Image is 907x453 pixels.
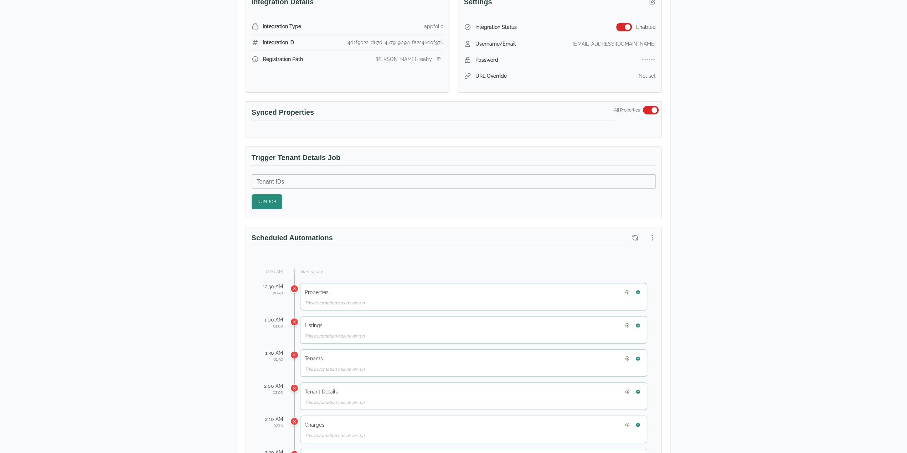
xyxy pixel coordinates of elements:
div: 2:00 AM [260,382,283,390]
div: 01:00 [260,323,283,329]
div: 12:30 AM [260,283,283,290]
div: This automation has never run [305,366,643,372]
span: Password [475,56,498,63]
h5: Tenant Details [305,388,338,395]
div: This automation has never run [305,400,643,405]
div: [PERSON_NAME]-realty [376,56,432,63]
span: URL Override [475,72,507,79]
h5: Tenants [305,355,323,362]
span: Integration Type [263,23,301,30]
div: Listings was scheduled for 1:00 AM but missed its scheduled time and hasn't run [290,318,299,326]
div: [EMAIL_ADDRESS][DOMAIN_NAME] [573,40,656,47]
div: 02:10 [260,423,283,428]
h3: Synced Properties [252,107,614,120]
button: Run Tenants now [633,354,643,363]
h3: Trigger Tenant Details Job [252,153,656,166]
div: 1:30 AM [260,349,283,356]
span: Integration Status [475,24,517,31]
button: Switch to select specific properties [643,106,659,114]
div: Start of day [300,269,647,274]
button: Upload Properties file [623,288,632,297]
span: All Properties [614,107,640,113]
div: •••••••• [641,56,656,63]
button: Run Charges now [633,420,643,429]
span: Username/Email [475,40,516,47]
span: Registration Path [263,56,303,63]
div: 12:00 AM [260,269,283,274]
div: appfolio [424,23,443,30]
button: More options [646,231,659,244]
button: Run Tenant Details now [633,387,643,396]
div: Tenants was scheduled for 1:30 AM but missed its scheduled time and hasn't run [290,351,299,359]
button: Upload Listings file [623,321,632,330]
div: 01:30 [260,356,283,362]
span: Integration ID [263,39,294,46]
div: 02:00 [260,390,283,395]
div: Tenant Details was scheduled for 2:00 AM but missed its scheduled time and hasn't run [290,384,299,392]
h5: Charges [305,421,324,428]
button: Run Job [252,194,282,209]
span: Enabled [636,24,656,31]
div: Charges was scheduled for 2:10 AM but missed its scheduled time and hasn't run [290,417,299,426]
h3: Scheduled Automations [252,233,629,246]
button: Refresh scheduled automations [629,231,641,244]
div: 4d1f9022-d87d-4679-9b9b-fa2248c0f976 [347,39,443,46]
button: Upload Tenant Details file [623,387,632,396]
div: This automation has never run [305,433,643,438]
button: Upload Tenants file [623,354,632,363]
div: 00:30 [260,290,283,296]
button: Copy registration link [435,55,443,63]
div: 2:10 AM [260,416,283,423]
button: Run Properties now [633,288,643,297]
button: Run Listings now [633,321,643,330]
h5: Properties [305,289,329,296]
h5: Listings [305,322,323,329]
div: This automation has never run [305,300,643,306]
div: Not set [639,72,656,79]
button: Upload Charges file [623,420,632,429]
div: This automation has never run [305,333,643,339]
div: Properties was scheduled for 12:30 AM but missed its scheduled time and hasn't run [290,284,299,293]
div: 1:00 AM [260,316,283,323]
